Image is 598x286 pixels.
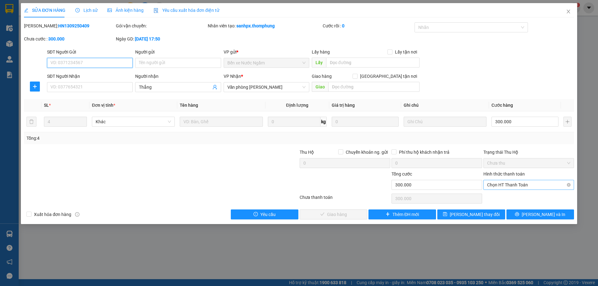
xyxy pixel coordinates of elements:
span: edit [24,8,28,12]
span: Chọn HT Thanh Toán [487,180,570,190]
span: Giao hàng [312,74,332,79]
span: Thu Hộ [300,150,314,155]
b: HN1309250409 [58,23,89,28]
div: Trạng thái Thu Hộ [483,149,574,156]
span: Yêu cầu xuất hóa đơn điện tử [154,8,219,13]
div: VP gửi [224,49,309,55]
div: SĐT Người Nhận [47,73,133,80]
span: Chưa thu [487,158,570,168]
label: Hình thức thanh toán [483,171,525,176]
img: icon [154,8,159,13]
span: Tổng cước [392,171,412,176]
button: delete [26,117,36,127]
input: Ghi Chú [404,117,486,127]
span: Bến xe Nước Ngầm [227,58,306,68]
span: save [443,212,447,217]
button: plus [30,82,40,91]
button: printer[PERSON_NAME] và In [506,209,574,219]
th: Ghi chú [401,99,489,111]
span: Định lượng [286,103,308,108]
div: Nhân viên tạo: [208,22,321,29]
span: [GEOGRAPHIC_DATA] tận nơi [358,73,420,80]
span: Thêm ĐH mới [392,211,419,218]
span: clock-circle [75,8,80,12]
input: VD: Bàn, Ghế [180,117,263,127]
span: exclamation-circle [254,212,258,217]
span: SỬA ĐƠN HÀNG [24,8,65,13]
div: Ngày GD: [116,35,206,42]
div: SĐT Người Gửi [47,49,133,55]
span: user-add [212,85,217,90]
span: close-circle [567,183,571,187]
b: [DATE] 17:50 [135,36,160,41]
span: Tên hàng [180,103,198,108]
button: save[PERSON_NAME] thay đổi [437,209,505,219]
span: [PERSON_NAME] và In [522,211,565,218]
span: Ảnh kiện hàng [107,8,144,13]
span: kg [320,117,327,127]
span: Cước hàng [491,103,513,108]
span: info-circle [75,212,79,217]
div: Chưa cước : [24,35,115,42]
button: plus [563,117,572,127]
input: Dọc đường [328,82,420,92]
button: exclamation-circleYêu cầu [231,209,298,219]
span: Giao [312,82,328,92]
span: Văn phòng Quỳnh Lưu [227,82,306,92]
span: Lấy [312,58,326,68]
span: plus [386,212,390,217]
button: checkGiao hàng [300,209,367,219]
b: sanhpx.thomphung [236,23,275,28]
input: Dọc đường [326,58,420,68]
div: Chưa thanh toán [299,194,391,205]
b: 0 [342,23,344,28]
div: Người gửi [135,49,221,55]
button: plusThêm ĐH mới [368,209,436,219]
div: Gói vận chuyển: [116,22,206,29]
input: 0 [332,117,399,127]
button: Close [560,3,577,21]
b: 300.000 [48,36,64,41]
div: Tổng: 4 [26,135,231,142]
span: Giá trị hàng [332,103,355,108]
span: Chuyển khoản ng. gửi [343,149,390,156]
span: Yêu cầu [260,211,276,218]
div: [PERSON_NAME]: [24,22,115,29]
span: plus [30,84,40,89]
span: Phí thu hộ khách nhận trả [396,149,452,156]
div: Cước rồi : [323,22,413,29]
span: [PERSON_NAME] thay đổi [450,211,500,218]
span: picture [107,8,112,12]
span: VP Nhận [224,74,241,79]
span: close [566,9,571,14]
span: Xuất hóa đơn hàng [31,211,74,218]
span: Lấy hàng [312,49,330,54]
span: Lấy tận nơi [392,49,420,55]
span: SL [44,103,49,108]
span: printer [515,212,519,217]
span: Đơn vị tính [92,103,115,108]
span: Lịch sử [75,8,97,13]
span: Khác [96,117,171,126]
div: Người nhận [135,73,221,80]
